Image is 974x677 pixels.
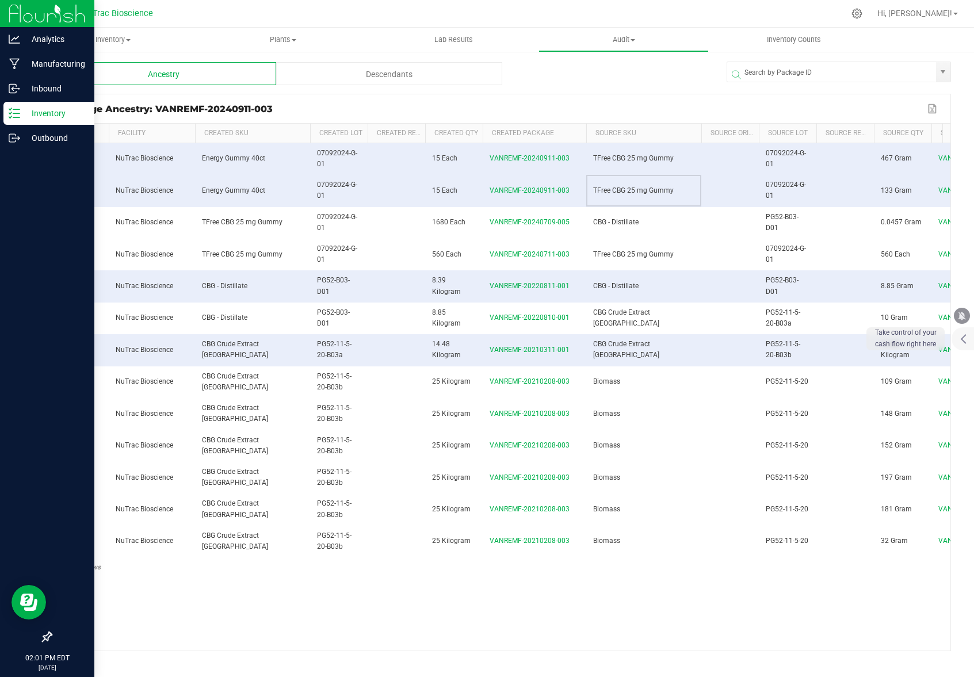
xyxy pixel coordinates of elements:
span: 560 Each [881,250,910,258]
a: Plants [198,28,368,52]
span: 15 Each [432,186,457,194]
span: PG52-11-5-20-B03b [317,468,352,487]
span: 181 Gram [881,505,912,513]
span: CBG Crude Extract [GEOGRAPHIC_DATA] [593,308,659,327]
div: Descendants [276,62,502,85]
th: Created Lot [310,124,368,143]
span: PG52-11-5-20-B03b [317,499,352,518]
span: 560 Each [432,250,461,258]
span: NuTrac Bioscience [116,313,173,322]
span: PG52-11-5-20-B03b [317,404,352,423]
span: 15 Each [432,154,457,162]
span: CBG Crude Extract [GEOGRAPHIC_DATA] [202,340,268,359]
span: 133 Gram [881,186,912,194]
span: 1680 Each [432,218,465,226]
span: 0.0457 Gram [881,218,922,226]
th: Created SKU [195,124,310,143]
span: 14.48 Kilogram [432,340,461,359]
p: Manufacturing [20,57,89,71]
span: 10 Gram [881,313,908,322]
span: Audit [539,35,708,45]
span: 8.39 Kilogram [432,276,461,295]
span: Lab Results [419,35,488,45]
span: PG52-11-5-20 [766,410,808,418]
inline-svg: Manufacturing [9,58,20,70]
iframe: Resource center [12,585,46,619]
p: Outbound [20,131,89,145]
span: 8.85 Kilogram [432,308,461,327]
span: PG52-11-5-20 [766,473,808,481]
th: Source Lot [759,124,816,143]
span: CBG Crude Extract [GEOGRAPHIC_DATA] [202,372,268,391]
span: VANREMF-20210208-003 [490,505,570,513]
span: CBG - Distillate [593,282,639,290]
a: Inventory [28,28,198,52]
span: CBG - Distillate [202,313,247,322]
span: PG52-B03-D01 [766,276,799,295]
span: VANREMF-20240911-003 [490,154,570,162]
span: NuTrac Bioscience [116,250,173,258]
span: VANREMF-20210311-001 [490,346,570,354]
span: NuTrac Bioscience [116,218,173,226]
span: PG52-11-5-20-B03a [766,308,800,327]
span: VANREMF-20220811-001 [490,282,570,290]
span: 32 Gram [881,537,908,545]
span: PG52-11-5-20 [766,537,808,545]
th: Facility [109,124,195,143]
p: Analytics [20,32,89,46]
span: VANREMF-20220810-001 [490,313,570,322]
span: 07092024-G-01 [317,244,357,263]
span: CBG Crude Extract [GEOGRAPHIC_DATA] [202,499,268,518]
span: PG52-11-5-20 [766,505,808,513]
span: 07092024-G-01 [317,149,357,168]
span: TFree CBG 25 mg Gummy [202,250,282,258]
p: 02:01 PM EDT [5,653,89,663]
span: PG52-11-5-20 [766,441,808,449]
span: 467 Gram [881,154,912,162]
span: 25 Kilogram [432,537,471,545]
span: Biomass [593,505,620,513]
button: Export to Excel [925,101,942,116]
span: PG52-11-5-20-B03a [317,340,352,359]
th: Source Origin Harvests [701,124,759,143]
span: NuTrac Bioscience [116,282,173,290]
span: CBG - Distillate [202,282,247,290]
span: CBG Crude Extract [GEOGRAPHIC_DATA] [202,436,268,455]
span: VANREMF-20240911-003 [490,186,570,194]
span: PG52-11-5-20 [766,377,808,385]
div: Package Ancestry: VANREMF-20240911-003 [60,104,925,114]
span: 07092024-G-01 [317,213,357,232]
span: Energy Gummy 40ct [202,154,265,162]
span: NuTrac Bioscience [116,410,173,418]
span: 25 Kilogram [432,410,471,418]
span: 109 Gram [881,377,912,385]
span: NuTrac Bioscience [116,505,173,513]
span: CBG Crude Extract [GEOGRAPHIC_DATA] [202,531,268,550]
span: NuTrac Bioscience [116,537,173,545]
span: 25 Kilogram [432,441,471,449]
th: Created Package [483,124,586,143]
span: Biomass [593,441,620,449]
span: VANREMF-20210208-003 [490,441,570,449]
span: TFree CBG 25 mg Gummy [593,154,674,162]
span: TFree CBG 25 mg Gummy [593,250,674,258]
span: Inventory [28,35,198,45]
span: Inventory Counts [751,35,837,45]
span: CBG Crude Extract [GEOGRAPHIC_DATA] [202,468,268,487]
span: PG52-11-5-20-B03b [317,531,352,550]
span: PG52-B03-D01 [317,276,350,295]
div: Manage settings [850,8,864,19]
span: 07092024-G-01 [766,244,806,263]
span: VANREMF-20210208-003 [490,473,570,481]
span: VANREMF-20210208-003 [490,410,570,418]
th: Created Qty [425,124,483,143]
span: NuTrac Bioscience [116,377,173,385]
div: Ancestry [51,62,276,85]
span: 14.48 Kilogram [881,340,910,359]
th: Source Ref Field [816,124,874,143]
p: [DATE] [5,663,89,672]
span: PG52-11-5-20-B03b [766,340,800,359]
span: CBG Crude Extract [GEOGRAPHIC_DATA] [202,404,268,423]
span: Biomass [593,473,620,481]
span: Biomass [593,377,620,385]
